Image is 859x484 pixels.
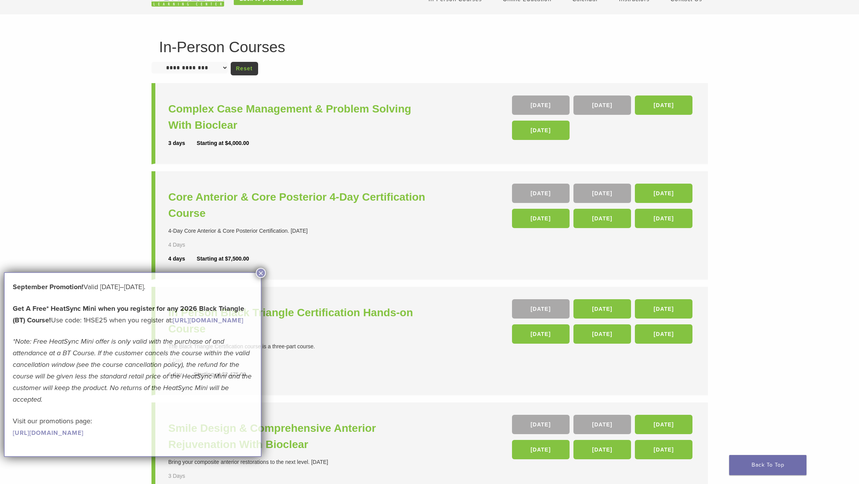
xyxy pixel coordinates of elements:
[512,440,570,459] a: [DATE]
[197,255,249,263] div: Starting at $7,500.00
[168,343,432,351] div: The Black Triangle Certification course is a three-part course.
[168,241,208,249] div: 4 Days
[231,62,258,75] a: Reset
[168,255,197,263] div: 4 days
[512,121,570,140] a: [DATE]
[573,209,631,228] a: [DATE]
[635,209,692,228] a: [DATE]
[512,95,695,144] div: , , ,
[635,415,692,434] a: [DATE]
[512,415,695,463] div: , , , , ,
[573,440,631,459] a: [DATE]
[512,299,695,348] div: , , , , ,
[168,420,432,453] a: Smile Design & Comprehensive Anterior Rejuvenation With Bioclear
[13,283,83,291] b: September Promotion!
[635,440,692,459] a: [DATE]
[635,95,692,115] a: [DATE]
[512,324,570,344] a: [DATE]
[168,139,197,147] div: 3 days
[173,317,243,324] a: [URL][DOMAIN_NAME]
[729,455,806,475] a: Back To Top
[573,184,631,203] a: [DATE]
[168,458,432,466] div: Bring your composite anterior restorations to the next level. [DATE]
[197,139,249,147] div: Starting at $4,000.00
[512,415,570,434] a: [DATE]
[512,95,570,115] a: [DATE]
[168,189,432,222] a: Core Anterior & Core Posterior 4-Day Certification Course
[573,415,631,434] a: [DATE]
[573,324,631,344] a: [DATE]
[13,415,253,438] p: Visit our promotions page:
[13,429,83,437] a: [URL][DOMAIN_NAME]
[159,39,700,55] h1: In-Person Courses
[512,184,695,232] div: , , , , ,
[512,209,570,228] a: [DATE]
[13,337,252,404] em: *Note: Free HeatSync Mini offer is only valid with the purchase of and attendance at a BT Course....
[512,299,570,319] a: [DATE]
[256,268,266,278] button: Close
[168,305,432,337] a: In Person Black Triangle Certification Hands-on Course
[13,281,253,293] p: Valid [DATE]–[DATE].
[168,101,432,133] a: Complex Case Management & Problem Solving With Bioclear
[13,304,244,324] strong: Get A Free* HeatSync Mini when you register for any 2026 Black Triangle (BT) Course!
[512,184,570,203] a: [DATE]
[168,472,208,480] div: 3 Days
[635,299,692,319] a: [DATE]
[168,227,432,235] div: 4-Day Core Anterior & Core Posterior Certification. [DATE]
[635,324,692,344] a: [DATE]
[635,184,692,203] a: [DATE]
[13,303,253,326] p: Use code: 1HSE25 when you register at:
[573,299,631,319] a: [DATE]
[573,95,631,115] a: [DATE]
